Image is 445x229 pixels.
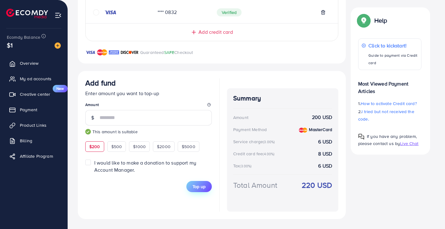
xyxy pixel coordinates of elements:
span: Top up [193,183,206,190]
strong: MasterCard [309,126,332,133]
img: brand [97,49,107,56]
div: Service charge [233,139,277,145]
p: Help [374,17,387,24]
span: Creative center [20,91,50,97]
small: (3.00%) [263,139,275,144]
span: SAFE [164,49,175,55]
span: How to activate Credit card? [361,100,416,107]
span: Verified [217,8,242,16]
p: Guaranteed Checkout [140,49,193,56]
a: My ad accounts [5,73,63,85]
img: guide [85,129,91,134]
strong: 8 USD [318,150,332,157]
span: Live Chat [400,140,418,147]
span: Billing [20,138,32,144]
span: Ecomdy Balance [7,34,40,40]
span: $1000 [133,143,146,150]
a: Affiliate Program [5,150,63,162]
span: Payment [20,107,37,113]
span: $1 [7,41,13,50]
h4: Summary [233,95,332,102]
button: Top up [186,181,212,192]
div: Total Amount [233,180,277,191]
strong: 6 USD [318,138,332,145]
span: New [53,85,68,92]
span: Affiliate Program [20,153,53,159]
span: $5000 [182,143,195,150]
h3: Add fund [85,78,116,87]
p: Guide to payment via Credit card [368,52,418,67]
div: Payment Method [233,126,267,133]
div: Credit card fee [233,151,277,157]
img: Popup guide [358,15,369,26]
span: $2000 [157,143,171,150]
span: $200 [89,143,100,150]
span: I tried but not received the code. [358,108,414,122]
span: Product Links [20,122,47,128]
p: Click to kickstart! [368,42,418,49]
a: Creative centerNew [5,88,63,100]
small: (3.00%) [240,164,251,169]
a: Payment [5,103,63,116]
a: Overview [5,57,63,69]
img: logo [6,9,48,18]
strong: 6 USD [318,162,332,170]
img: credit [299,128,307,133]
span: Add credit card [198,29,233,36]
img: brand [109,49,119,56]
div: Tax [233,163,254,169]
p: Most Viewed Payment Articles [358,75,421,95]
strong: 220 USD [302,180,332,191]
img: menu [55,12,62,19]
p: Enter amount you want to top-up [85,90,212,97]
a: Billing [5,134,63,147]
p: 1. [358,100,421,107]
small: This amount is suitable [85,129,212,135]
img: image [55,42,61,49]
span: $500 [111,143,122,150]
svg: circle [93,9,99,15]
span: If you have any problem, please contact us by [358,133,417,147]
img: brand [85,49,96,56]
span: My ad accounts [20,76,51,82]
span: Overview [20,60,38,66]
a: Product Links [5,119,63,131]
small: (4.00%) [263,152,274,156]
iframe: Chat [419,201,440,224]
strong: 200 USD [312,114,332,121]
legend: Amount [85,102,212,110]
p: 2. [358,108,421,123]
img: credit [104,10,117,15]
img: brand [121,49,139,56]
div: Amount [233,114,248,121]
img: Popup guide [358,134,364,140]
span: I would like to make a donation to support my Account Manager. [94,159,196,173]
